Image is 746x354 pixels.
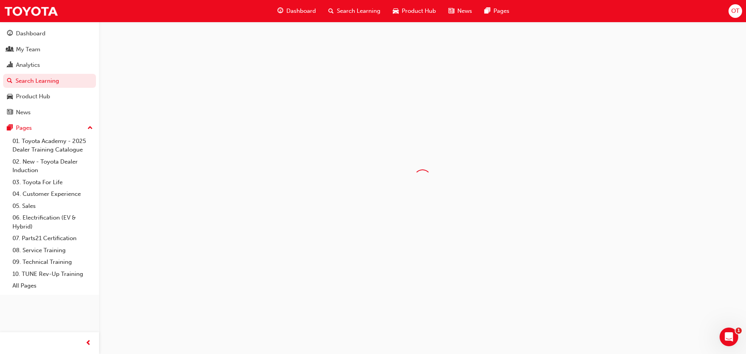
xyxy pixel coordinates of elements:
[9,188,96,200] a: 04. Customer Experience
[16,92,50,101] div: Product Hub
[9,135,96,156] a: 01. Toyota Academy - 2025 Dealer Training Catalogue
[9,212,96,232] a: 06. Electrification (EV & Hybrid)
[337,7,380,16] span: Search Learning
[3,89,96,104] a: Product Hub
[7,109,13,116] span: news-icon
[271,3,322,19] a: guage-iconDashboard
[16,45,40,54] div: My Team
[7,125,13,132] span: pages-icon
[731,7,739,16] span: OT
[448,6,454,16] span: news-icon
[736,328,742,334] span: 1
[7,78,12,85] span: search-icon
[3,121,96,135] button: Pages
[478,3,516,19] a: pages-iconPages
[9,256,96,268] a: 09. Technical Training
[393,6,399,16] span: car-icon
[16,124,32,133] div: Pages
[322,3,387,19] a: search-iconSearch Learning
[9,200,96,212] a: 05. Sales
[277,6,283,16] span: guage-icon
[457,7,472,16] span: News
[3,25,96,121] button: DashboardMy TeamAnalyticsSearch LearningProduct HubNews
[442,3,478,19] a: news-iconNews
[493,7,509,16] span: Pages
[9,244,96,256] a: 08. Service Training
[16,61,40,70] div: Analytics
[9,232,96,244] a: 07. Parts21 Certification
[402,7,436,16] span: Product Hub
[3,42,96,57] a: My Team
[4,2,58,20] img: Trak
[3,74,96,88] a: Search Learning
[9,176,96,188] a: 03. Toyota For Life
[7,30,13,37] span: guage-icon
[286,7,316,16] span: Dashboard
[387,3,442,19] a: car-iconProduct Hub
[485,6,490,16] span: pages-icon
[9,156,96,176] a: 02. New - Toyota Dealer Induction
[85,338,91,348] span: prev-icon
[7,62,13,69] span: chart-icon
[729,4,742,18] button: OT
[16,29,45,38] div: Dashboard
[16,108,31,117] div: News
[3,105,96,120] a: News
[7,46,13,53] span: people-icon
[720,328,738,346] iframe: Intercom live chat
[3,26,96,41] a: Dashboard
[9,280,96,292] a: All Pages
[328,6,334,16] span: search-icon
[9,268,96,280] a: 10. TUNE Rev-Up Training
[3,58,96,72] a: Analytics
[87,123,93,133] span: up-icon
[7,93,13,100] span: car-icon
